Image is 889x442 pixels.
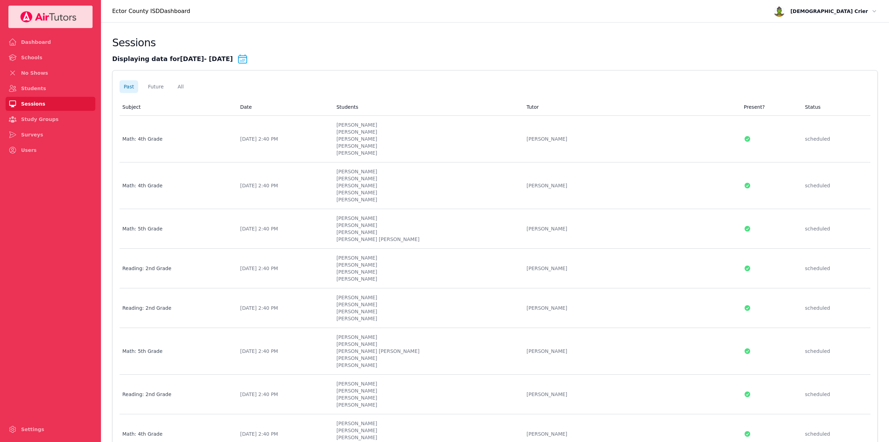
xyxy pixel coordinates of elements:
li: [PERSON_NAME] [337,308,518,315]
img: avatar [774,6,785,17]
div: [DATE] 2:40 PM [240,430,328,437]
div: [PERSON_NAME] [527,304,735,312]
div: [DATE] 2:40 PM [240,348,328,355]
li: [PERSON_NAME] [337,135,518,142]
li: [PERSON_NAME] [337,196,518,203]
th: Status [801,99,870,116]
button: Past [120,80,138,93]
div: Math: 4th Grade [122,182,232,189]
th: Date [236,99,332,116]
li: [PERSON_NAME] [337,420,518,427]
li: [PERSON_NAME] [337,341,518,348]
li: [PERSON_NAME] [PERSON_NAME] [337,236,518,243]
a: No Shows [6,66,95,80]
li: [PERSON_NAME] [337,175,518,182]
div: [PERSON_NAME] [527,225,735,232]
div: [PERSON_NAME] [527,348,735,355]
div: Reading: 2nd Grade [122,265,232,272]
li: [PERSON_NAME] [337,387,518,394]
div: Math: 5th Grade [122,348,232,355]
h2: Sessions [112,36,156,49]
button: All [174,80,188,93]
th: Tutor [522,99,740,116]
li: [PERSON_NAME] [337,434,518,441]
li: [PERSON_NAME] [337,315,518,322]
span: scheduled [805,226,830,232]
span: scheduled [805,431,830,437]
li: [PERSON_NAME] [337,268,518,275]
li: [PERSON_NAME] [337,394,518,401]
div: [DATE] 2:40 PM [240,135,328,142]
tr: Reading: 2nd Grade[DATE] 2:40 PM[PERSON_NAME][PERSON_NAME][PERSON_NAME][PERSON_NAME][PERSON_NAME]... [120,375,870,414]
span: scheduled [805,136,830,142]
div: [DATE] 2:40 PM [240,391,328,398]
li: [PERSON_NAME] [337,334,518,341]
div: [PERSON_NAME] [527,265,735,272]
span: [DEMOGRAPHIC_DATA] Crier [790,7,868,15]
span: scheduled [805,391,830,397]
li: [PERSON_NAME] [337,275,518,282]
tr: Math: 5th Grade[DATE] 2:40 PM[PERSON_NAME][PERSON_NAME][PERSON_NAME] [PERSON_NAME][PERSON_NAME][P... [120,328,870,375]
li: [PERSON_NAME] [337,189,518,196]
span: scheduled [805,348,830,354]
div: [PERSON_NAME] [527,430,735,437]
span: scheduled [805,266,830,271]
th: Students [332,99,522,116]
div: [DATE] 2:40 PM [240,304,328,312]
div: [DATE] 2:40 PM [240,182,328,189]
div: [PERSON_NAME] [527,135,735,142]
li: [PERSON_NAME] [337,168,518,175]
a: Students [6,81,95,95]
span: scheduled [805,305,830,311]
a: Users [6,143,95,157]
div: [DATE] 2:40 PM [240,265,328,272]
li: [PERSON_NAME] [337,380,518,387]
th: Present? [740,99,801,116]
tr: Math: 5th Grade[DATE] 2:40 PM[PERSON_NAME][PERSON_NAME][PERSON_NAME][PERSON_NAME] [PERSON_NAME][P... [120,209,870,249]
tr: Reading: 2nd Grade[DATE] 2:40 PM[PERSON_NAME][PERSON_NAME][PERSON_NAME][PERSON_NAME][PERSON_NAME]... [120,249,870,288]
li: [PERSON_NAME] [337,215,518,222]
div: [PERSON_NAME] [527,391,735,398]
li: [PERSON_NAME] [337,229,518,236]
tr: Reading: 2nd Grade[DATE] 2:40 PM[PERSON_NAME][PERSON_NAME][PERSON_NAME][PERSON_NAME][PERSON_NAME]... [120,288,870,328]
a: Dashboard [6,35,95,49]
li: [PERSON_NAME] [337,182,518,189]
li: [PERSON_NAME] [337,355,518,362]
li: [PERSON_NAME] [337,149,518,156]
li: [PERSON_NAME] [337,222,518,229]
li: [PERSON_NAME] [337,261,518,268]
th: Subject [120,99,236,116]
a: Schools [6,51,95,65]
li: [PERSON_NAME] [337,142,518,149]
button: Future [144,80,168,93]
tr: Math: 4th Grade[DATE] 2:40 PM[PERSON_NAME][PERSON_NAME][PERSON_NAME][PERSON_NAME][PERSON_NAME][PE... [120,116,870,162]
li: [PERSON_NAME] [337,254,518,261]
div: [DATE] 2:40 PM [240,225,328,232]
div: Reading: 2nd Grade [122,304,232,312]
li: [PERSON_NAME] [337,362,518,369]
div: [PERSON_NAME] [527,182,735,189]
div: Math: 4th Grade [122,135,232,142]
img: Your Company [20,11,77,22]
span: scheduled [805,183,830,188]
li: [PERSON_NAME] [PERSON_NAME] [337,348,518,355]
li: [PERSON_NAME] [337,294,518,301]
div: Math: 5th Grade [122,225,232,232]
div: Reading: 2nd Grade [122,391,232,398]
a: Sessions [6,97,95,111]
li: [PERSON_NAME] [337,121,518,128]
a: Settings [6,422,95,436]
li: [PERSON_NAME] [337,401,518,408]
li: [PERSON_NAME] [337,128,518,135]
tr: Math: 4th Grade[DATE] 2:40 PM[PERSON_NAME][PERSON_NAME][PERSON_NAME][PERSON_NAME][PERSON_NAME][PE... [120,162,870,209]
nav: Tabs [120,80,188,93]
div: Displaying data for [DATE] - [DATE] [112,53,878,65]
li: [PERSON_NAME] [337,301,518,308]
a: Surveys [6,128,95,142]
div: Math: 4th Grade [122,430,232,437]
a: Study Groups [6,112,95,126]
li: [PERSON_NAME] [337,427,518,434]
